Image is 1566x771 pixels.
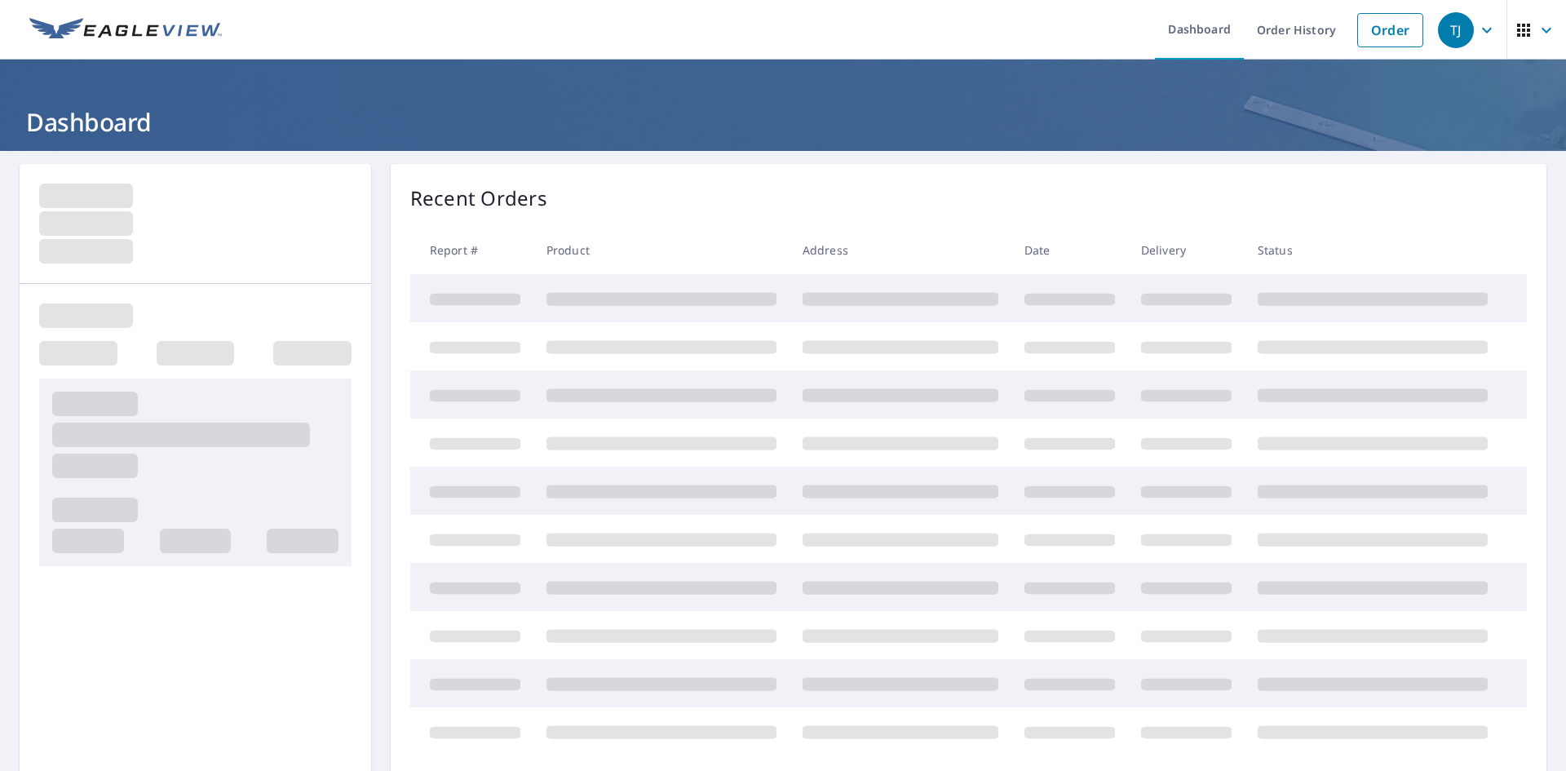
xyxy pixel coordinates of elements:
th: Date [1011,226,1128,274]
th: Status [1245,226,1501,274]
th: Report # [410,226,533,274]
th: Product [533,226,790,274]
p: Recent Orders [410,184,547,213]
a: Order [1357,13,1423,47]
div: TJ [1438,12,1474,48]
h1: Dashboard [20,105,1546,139]
th: Address [790,226,1011,274]
img: EV Logo [29,18,222,42]
th: Delivery [1128,226,1245,274]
